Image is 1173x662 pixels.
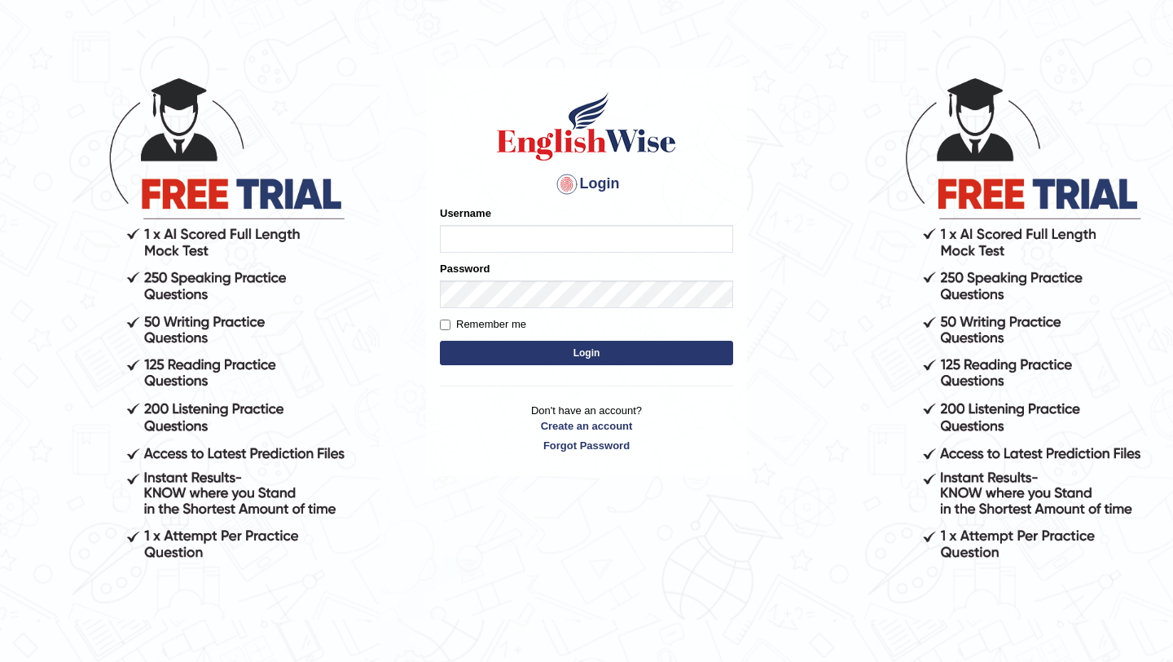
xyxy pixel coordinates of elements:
label: Remember me [440,316,526,333]
button: Login [440,341,733,365]
p: Don't have an account? [440,403,733,453]
img: Logo of English Wise sign in for intelligent practice with AI [494,90,679,163]
h4: Login [440,171,733,197]
label: Password [440,261,490,276]
label: Username [440,205,491,221]
a: Create an account [440,418,733,434]
a: Forgot Password [440,438,733,453]
input: Remember me [440,320,450,330]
